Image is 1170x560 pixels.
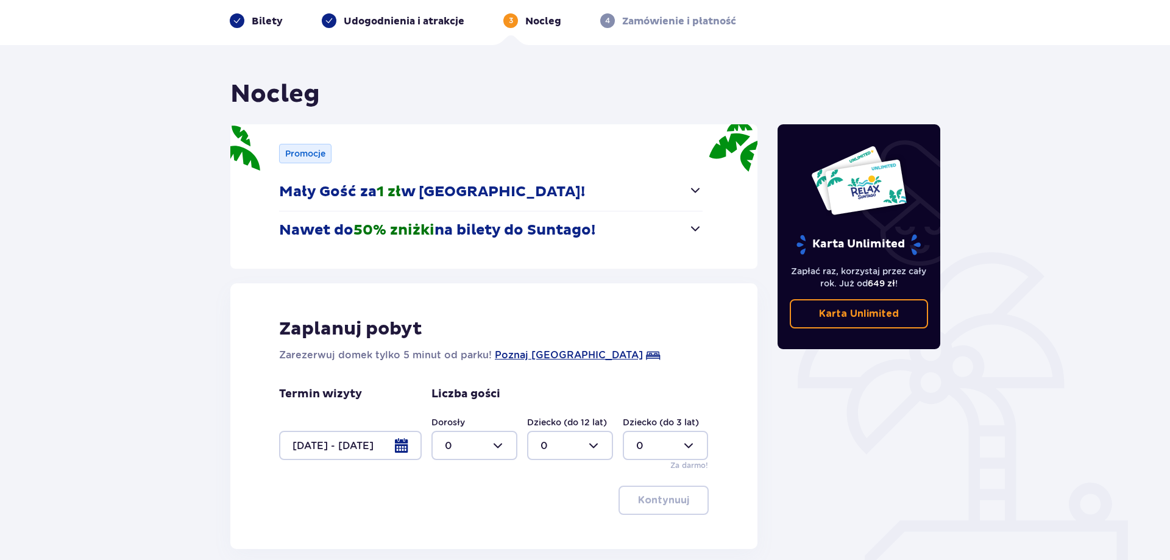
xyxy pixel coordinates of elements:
div: Udogodnienia i atrakcje [322,13,464,28]
label: Dziecko (do 12 lat) [527,416,607,428]
div: Bilety [230,13,283,28]
p: Termin wizyty [279,387,362,402]
p: Zarezerwuj domek tylko 5 minut od parku! [279,348,492,363]
span: 1 zł [377,183,401,201]
p: Nocleg [525,15,561,28]
a: Karta Unlimited [790,299,929,328]
img: Dwie karty całoroczne do Suntago z napisem 'UNLIMITED RELAX', na białym tle z tropikalnymi liśćmi... [810,145,907,216]
p: Nawet do na bilety do Suntago! [279,221,595,239]
button: Kontynuuj [619,486,709,515]
label: Dziecko (do 3 lat) [623,416,699,428]
span: 649 zł [868,278,895,288]
p: Za darmo! [670,460,708,471]
div: 4Zamówienie i płatność [600,13,736,28]
p: Mały Gość za w [GEOGRAPHIC_DATA]! [279,183,585,201]
label: Dorosły [431,416,465,428]
span: 50% zniżki [353,221,434,239]
p: Karta Unlimited [819,307,899,321]
h1: Nocleg [230,79,320,110]
p: 3 [509,15,513,26]
p: Promocje [285,147,325,160]
p: Bilety [252,15,283,28]
p: Zamówienie i płatność [622,15,736,28]
p: Zapłać raz, korzystaj przez cały rok. Już od ! [790,265,929,289]
div: 3Nocleg [503,13,561,28]
p: Liczba gości [431,387,500,402]
p: Zaplanuj pobyt [279,317,422,341]
p: Udogodnienia i atrakcje [344,15,464,28]
p: Kontynuuj [638,494,689,507]
p: Karta Unlimited [795,234,922,255]
button: Mały Gość za1 złw [GEOGRAPHIC_DATA]! [279,173,703,211]
button: Nawet do50% zniżkina bilety do Suntago! [279,211,703,249]
p: 4 [605,15,610,26]
a: Poznaj [GEOGRAPHIC_DATA] [495,348,643,363]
